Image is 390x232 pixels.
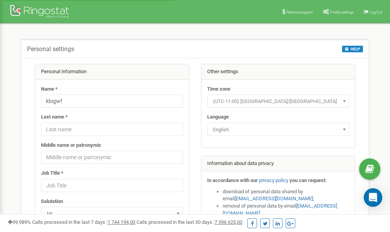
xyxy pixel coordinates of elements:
span: 99,989% [8,219,31,225]
div: Other settings [201,64,355,80]
div: Information about data privacy [201,156,355,172]
input: Last name [41,123,183,136]
label: Middle name or patronymic [41,142,101,149]
strong: you can request: [290,177,327,183]
span: Mr. [41,207,183,220]
label: Last name * [41,113,68,121]
span: Referral program [286,10,313,14]
span: English [207,123,349,136]
span: Log Out [370,10,382,14]
button: HELP [342,46,363,52]
li: download of personal data shared by email , [223,188,349,203]
span: Mr. [44,208,181,219]
span: Profile settings [330,10,354,14]
div: Personal information [35,64,189,80]
label: Name * [41,86,58,93]
u: 7 596 625,00 [215,219,242,225]
label: Salutation [41,198,63,205]
h5: Personal settings [27,46,74,53]
div: Open Intercom Messenger [364,188,382,207]
input: Middle name or patronymic [41,151,183,164]
label: Time zone [207,86,230,93]
span: (UTC-11:00) Pacific/Midway [207,95,349,108]
li: removal of personal data by email , [223,203,349,217]
label: Job Title * [41,170,63,177]
label: Language [207,113,229,121]
input: Job Title [41,179,183,192]
a: [EMAIL_ADDRESS][DOMAIN_NAME] [235,196,313,201]
span: Calls processed in the last 7 days : [32,219,135,225]
u: 1 744 194,00 [107,219,135,225]
span: (UTC-11:00) Pacific/Midway [210,96,347,107]
input: Name [41,95,183,108]
span: English [210,124,347,135]
span: Calls processed in the last 30 days : [136,219,242,225]
strong: In accordance with our [207,177,258,183]
a: privacy policy [259,177,288,183]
